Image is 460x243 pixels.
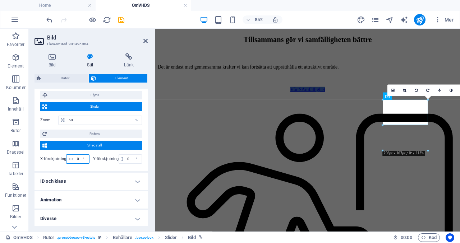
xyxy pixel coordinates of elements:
h3: Element #ed-901496964 [47,41,133,47]
span: . preset-boxes-v3-estate [57,233,95,242]
i: Uppdatera sida [103,16,111,24]
a: Rotera höger 90° [422,84,434,96]
i: Spara (Ctrl+S) [117,16,125,24]
span: Rutor [43,74,86,83]
i: Navigatör [386,16,394,24]
button: pages [371,15,379,24]
p: Funktioner [5,192,26,198]
button: Element [89,74,147,83]
h6: Sessionstid [393,233,412,242]
h4: Stil [73,53,110,68]
h4: ID och klass [34,173,148,190]
h4: Länk [110,53,148,68]
label: Y-förskjutning [93,157,119,161]
label: X-förskjutning [40,157,66,161]
button: reload [102,15,111,24]
i: Justera zoomnivån automatiskt vid storleksändring för att passa vald enhet. [272,17,279,23]
div: ° [79,155,89,163]
h2: Bild [47,34,148,41]
a: Beskärningsläge [399,84,410,96]
a: Klicka för att avbryta val. Dubbelklicka för att öppna sidor [6,233,33,242]
button: Kod [418,233,440,242]
p: Kolumner [6,85,26,90]
span: Klicka för att välja. Dubbelklicka för att redigera [188,233,195,242]
p: Innehåll [8,106,24,112]
i: Ångra: Ändra omvandla (Ctrl+Z) [45,16,54,24]
button: Mer [431,14,457,25]
a: Välj filer från filhanterare, arkivbilder eller ladda upp fil(er) [387,84,399,96]
i: Sidor (Ctrl+Alt+S) [371,16,379,24]
button: design [356,15,365,24]
span: Klicka för att välja. Dubbelklicka för att redigera [165,233,177,242]
button: Flytta [40,91,142,99]
button: text_generator [400,15,408,24]
p: Favoriter [7,42,24,47]
nav: breadcrumb [43,233,203,242]
button: undo [45,15,54,24]
i: Det här elementet är en anpassningsbar förinställning [98,235,101,239]
button: Snedställ [40,141,142,150]
p: Bilder [10,214,21,220]
h4: Bild [34,53,73,68]
button: Rotera [40,130,142,138]
span: Snedställ [49,141,140,150]
h6: 85% [253,15,265,24]
span: Skala [49,102,140,111]
button: navigator [385,15,394,24]
span: Klicka för att välja. Dubbelklicka för att redigera [113,233,133,242]
span: . boxes-box [135,233,153,242]
span: Mer [434,16,454,23]
i: Det här elementet är länkat [199,235,203,239]
button: save [117,15,125,24]
p: Element [8,63,24,69]
button: 85% [243,15,268,24]
i: Publicera [416,16,424,24]
p: Tabeller [8,171,23,177]
label: Zoom [40,118,58,122]
span: Klicka för att välja. Dubbelklicka för att redigera [43,233,54,242]
span: Flytta [50,91,140,99]
span: Rotera [49,130,140,138]
p: Dragspel [7,149,24,155]
h4: Diverse [34,210,148,227]
i: AI Writer [400,16,408,24]
h4: OmVHDS [96,1,191,9]
p: Rutor [10,128,21,134]
span: : [406,235,407,240]
a: Gråskala [445,84,457,96]
button: Usercentrics [446,233,454,242]
span: Element [98,74,145,83]
a: Rotera vänster 90° [410,84,422,96]
h4: Animation [34,191,148,209]
div: ° [132,155,142,163]
i: Design (Ctrl+Alt+Y) [357,16,365,24]
span: Kod [421,233,437,242]
button: publish [414,14,425,25]
div: % [132,116,142,125]
button: Skala [40,102,142,111]
a: Sudda [434,84,445,96]
span: 00 00 [401,233,412,242]
button: Rutor [34,74,88,83]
